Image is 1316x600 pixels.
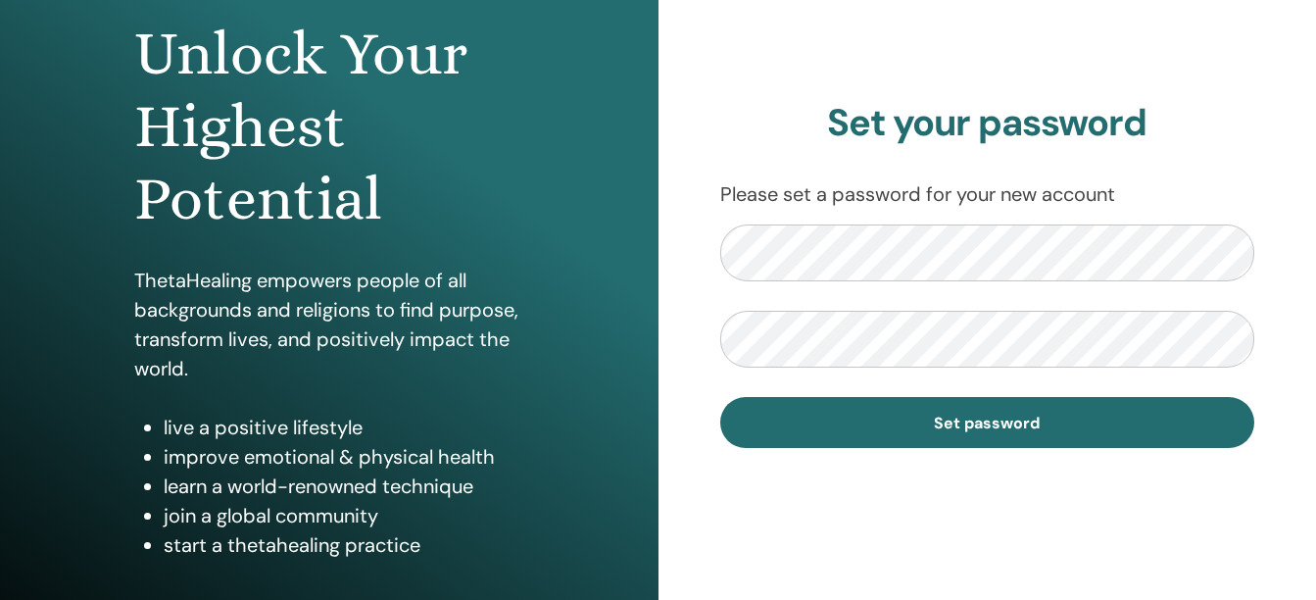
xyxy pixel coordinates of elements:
[164,442,524,472] li: improve emotional & physical health
[164,501,524,530] li: join a global community
[164,472,524,501] li: learn a world-renowned technique
[720,179,1255,209] p: Please set a password for your new account
[720,101,1255,146] h2: Set your password
[164,413,524,442] li: live a positive lifestyle
[720,397,1255,448] button: Set password
[934,413,1040,433] span: Set password
[164,530,524,560] li: start a thetahealing practice
[134,18,524,236] h1: Unlock Your Highest Potential
[134,266,524,383] p: ThetaHealing empowers people of all backgrounds and religions to find purpose, transform lives, a...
